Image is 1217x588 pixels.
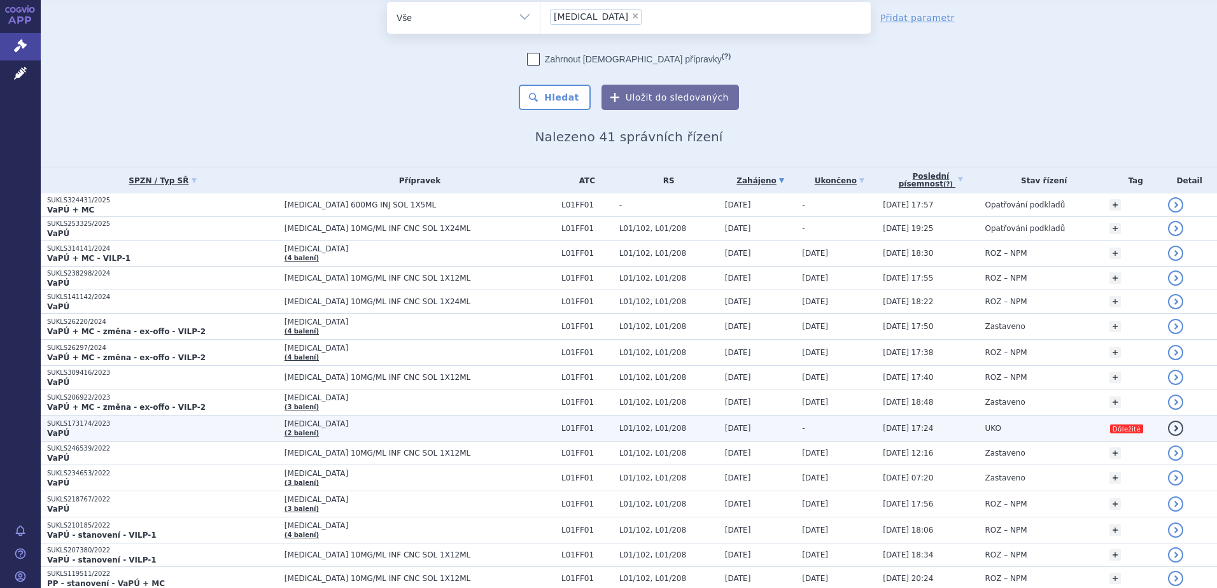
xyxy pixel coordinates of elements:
[285,403,319,410] a: (3 balení)
[619,398,719,407] span: L01/102, L01/208
[802,574,828,583] span: [DATE]
[985,526,1027,535] span: ROZ – NPM
[802,297,828,306] span: [DATE]
[561,224,613,233] span: L01FF01
[285,419,555,428] span: [MEDICAL_DATA]
[47,269,278,278] p: SUKLS238298/2024
[1168,496,1183,512] a: detail
[619,550,719,559] span: L01/102, L01/208
[725,200,751,209] span: [DATE]
[47,479,69,487] strong: VaPÚ
[725,274,751,283] span: [DATE]
[619,526,719,535] span: L01/102, L01/208
[554,12,628,21] span: [MEDICAL_DATA]
[535,129,722,144] span: Nalezeno 41 správních řízení
[883,274,933,283] span: [DATE] 17:55
[1168,370,1183,385] a: detail
[985,297,1027,306] span: ROZ – NPM
[883,424,933,433] span: [DATE] 17:24
[561,424,613,433] span: L01FF01
[802,449,828,458] span: [DATE]
[47,378,69,387] strong: VaPÚ
[985,550,1027,559] span: ROZ – NPM
[802,224,805,233] span: -
[619,373,719,382] span: L01/102, L01/208
[802,398,828,407] span: [DATE]
[1168,421,1183,436] a: detail
[1168,470,1183,486] a: detail
[802,424,805,433] span: -
[285,244,555,253] span: [MEDICAL_DATA]
[601,85,739,110] button: Uložit do sledovaných
[802,526,828,535] span: [DATE]
[725,373,751,382] span: [DATE]
[1168,221,1183,236] a: detail
[943,181,953,188] abbr: (?)
[802,473,828,482] span: [DATE]
[985,348,1027,357] span: ROZ – NPM
[47,244,278,253] p: SUKLS314141/2024
[725,550,751,559] span: [DATE]
[1110,424,1143,433] i: Důležité
[725,424,751,433] span: [DATE]
[1109,524,1121,536] a: +
[619,322,719,331] span: L01/102, L01/208
[883,574,933,583] span: [DATE] 20:24
[1168,270,1183,286] a: detail
[47,327,206,336] strong: VaPÚ + MC - změna - ex-offo - VILP-2
[47,196,278,205] p: SUKLS324431/2025
[725,398,751,407] span: [DATE]
[802,500,828,508] span: [DATE]
[802,550,828,559] span: [DATE]
[725,172,796,190] a: Zahájeno
[285,274,555,283] span: [MEDICAL_DATA] 10MG/ML INF CNC SOL 1X12ML
[285,430,319,437] a: (2 balení)
[47,279,69,288] strong: VaPÚ
[561,373,613,382] span: L01FF01
[1109,199,1121,211] a: +
[285,505,319,512] a: (3 balení)
[619,348,719,357] span: L01/102, L01/208
[47,531,157,540] strong: VaPÚ - stanovení - VILP-1
[519,85,591,110] button: Hledat
[1168,246,1183,261] a: detail
[883,322,933,331] span: [DATE] 17:50
[47,419,278,428] p: SUKLS173174/2023
[985,373,1027,382] span: ROZ – NPM
[619,500,719,508] span: L01/102, L01/208
[47,469,278,478] p: SUKLS234653/2022
[985,274,1027,283] span: ROZ – NPM
[985,249,1027,258] span: ROZ – NPM
[725,574,751,583] span: [DATE]
[1109,396,1121,408] a: +
[47,302,69,311] strong: VaPÚ
[285,354,319,361] a: (4 balení)
[285,224,555,233] span: [MEDICAL_DATA] 10MG/ML INF CNC SOL 1X24ML
[278,167,555,193] th: Přípravek
[561,249,613,258] span: L01FF01
[1168,345,1183,360] a: detail
[47,429,69,438] strong: VaPÚ
[883,398,933,407] span: [DATE] 18:48
[47,368,278,377] p: SUKLS309416/2023
[619,249,719,258] span: L01/102, L01/208
[619,574,719,583] span: L01/102, L01/208
[1109,447,1121,459] a: +
[1103,167,1162,193] th: Tag
[725,526,751,535] span: [DATE]
[285,449,555,458] span: [MEDICAL_DATA] 10MG/ML INF CNC SOL 1X12ML
[985,424,1001,433] span: UKO
[802,200,805,209] span: -
[561,200,613,209] span: L01FF01
[285,469,555,478] span: [MEDICAL_DATA]
[1109,272,1121,284] a: +
[47,393,278,402] p: SUKLS206922/2023
[285,393,555,402] span: [MEDICAL_DATA]
[619,449,719,458] span: L01/102, L01/208
[47,444,278,453] p: SUKLS246539/2022
[1109,347,1121,358] a: +
[47,521,278,530] p: SUKLS210185/2022
[802,322,828,331] span: [DATE]
[985,500,1027,508] span: ROZ – NPM
[47,172,278,190] a: SPZN / Typ SŘ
